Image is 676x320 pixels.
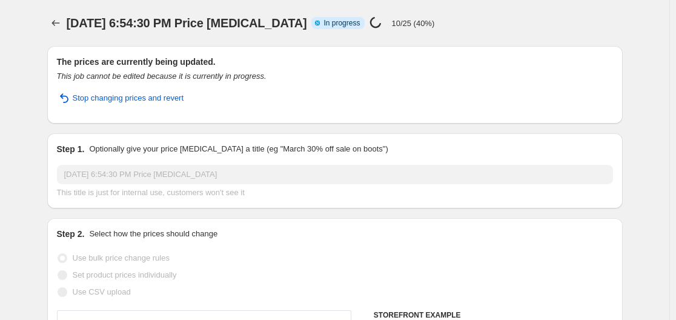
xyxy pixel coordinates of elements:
input: 30% off holiday sale [57,165,613,184]
span: [DATE] 6:54:30 PM Price [MEDICAL_DATA] [67,16,307,30]
span: Use CSV upload [73,287,131,296]
button: Stop changing prices and revert [50,88,191,108]
span: This title is just for internal use, customers won't see it [57,188,245,197]
h2: Step 1. [57,143,85,155]
p: Optionally give your price [MEDICAL_DATA] a title (eg "March 30% off sale on boots") [89,143,388,155]
span: Use bulk price change rules [73,253,170,262]
h2: Step 2. [57,228,85,240]
span: Stop changing prices and revert [73,92,184,104]
p: Select how the prices should change [89,228,217,240]
p: 10/25 (40%) [391,19,434,28]
i: This job cannot be edited because it is currently in progress. [57,72,267,81]
span: Set product prices individually [73,270,177,279]
h6: STOREFRONT EXAMPLE [374,310,613,320]
h2: The prices are currently being updated. [57,56,613,68]
button: Price change jobs [47,15,64,32]
span: In progress [323,18,360,28]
